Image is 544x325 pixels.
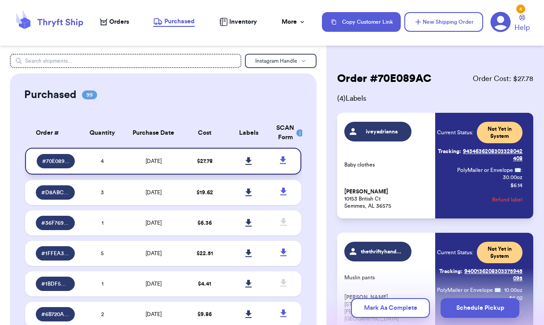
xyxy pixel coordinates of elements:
span: $ 19.62 [197,190,213,195]
span: Not Yet in System [482,125,517,140]
span: PolyMailer or Envelope ✉️ [437,287,501,293]
a: Help [514,15,530,33]
span: [DATE] [146,312,162,317]
span: Current Status: [437,129,473,136]
span: [DATE] [146,251,162,256]
span: : [501,287,502,294]
button: Schedule Pickup [441,298,519,318]
p: $ 6.14 [510,182,523,189]
span: Order Cost: $ 27.78 [473,73,533,84]
span: $ 27.78 [197,158,213,164]
span: Orders [109,17,129,26]
span: $ 22.51 [197,251,213,256]
span: [PERSON_NAME] [344,188,388,195]
span: # 36F7694D [41,219,69,227]
span: iveyadrianna [361,128,403,135]
button: New Shipping Order [404,12,483,32]
span: [DATE] [146,220,162,226]
button: Mark As Complete [351,298,430,318]
div: 4 [516,4,525,13]
span: # 70E089AC [42,158,69,165]
span: [DATE] [146,190,162,195]
div: SCAN Form [276,124,291,142]
span: 3 [101,190,104,195]
span: Tracking: [439,268,463,275]
th: Quantity [80,118,124,148]
span: 1 [102,281,103,287]
button: Refund label [492,190,523,210]
span: Instagram Handle [255,58,297,64]
th: Labels [227,118,271,148]
a: Tracking:9400136208303375945095 [437,264,523,286]
span: 1 [102,220,103,226]
span: [DATE] [146,158,162,164]
a: Purchased [153,17,195,27]
span: Purchased [164,17,195,26]
a: Tracking:9434636208303328042408 [437,144,523,166]
a: Orders [100,17,129,26]
th: Order # [25,118,80,148]
h2: Purchased [24,88,77,102]
span: # D8ABC663 [41,189,69,196]
span: 30.00 oz [503,174,523,181]
span: thethriftyhandmade [361,248,403,255]
p: 10153 British Ct Semmes, AL 36575 [344,188,430,210]
span: : [521,167,523,174]
span: Current Status: [437,249,473,256]
span: [DATE] [146,281,162,287]
button: Instagram Handle [245,54,317,68]
span: $ 4.41 [198,281,211,287]
span: 10.00 oz [504,287,523,294]
span: Help [514,22,530,33]
div: More [282,17,306,26]
th: Cost [183,118,227,148]
span: PolyMailer or Envelope ✉️ [457,167,521,173]
input: Search shipments... [10,54,241,68]
span: # 1BDF5CC7 [41,280,69,287]
a: 4 [490,12,511,32]
span: $ 9.86 [197,312,212,317]
th: Purchase Date [124,118,183,148]
span: # 6B720A44 [41,311,69,318]
p: Muslin pants [344,274,430,281]
span: Not Yet in System [482,245,517,260]
span: ( 4 ) Labels [337,93,533,104]
p: Baby clothes [344,161,430,168]
span: Tracking: [438,148,461,155]
span: # 1FFEA37C [41,250,69,257]
button: Copy Customer Link [322,12,401,32]
span: 5 [101,251,104,256]
span: 2 [101,312,104,317]
span: 4 [101,158,104,164]
span: 99 [82,90,97,99]
h2: Order # 70E089AC [337,72,432,86]
span: $ 6.36 [197,220,212,226]
a: Inventory [219,17,257,26]
span: Inventory [229,17,257,26]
